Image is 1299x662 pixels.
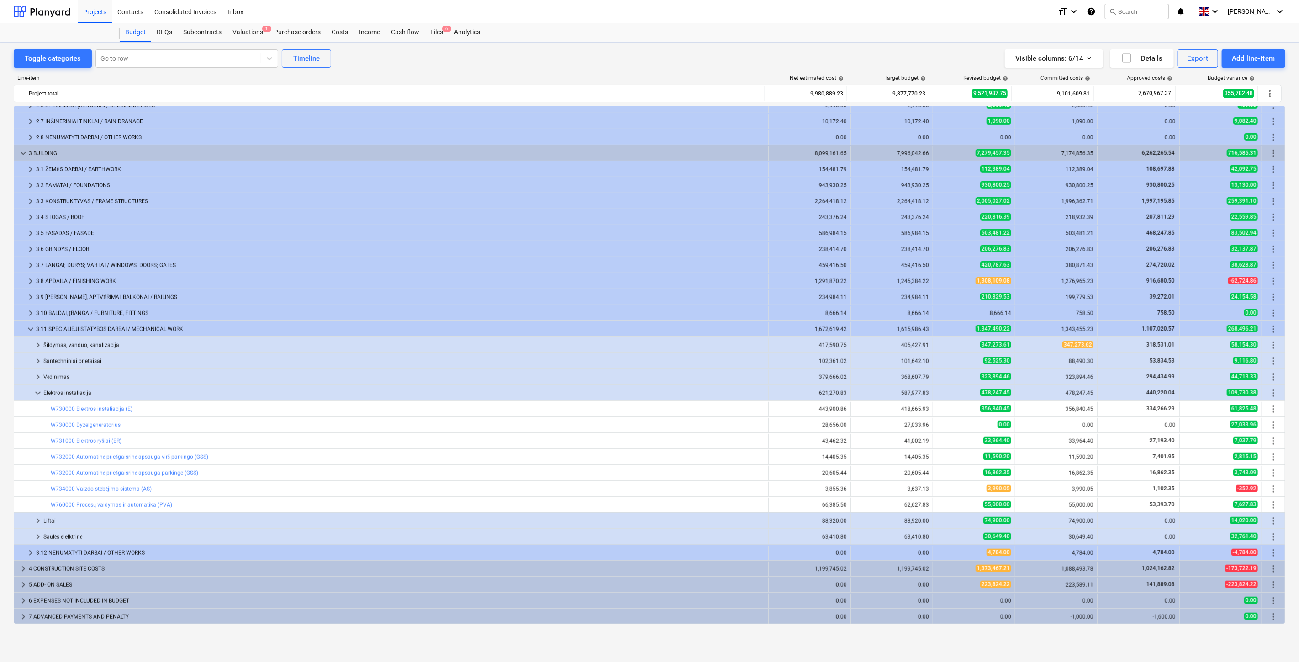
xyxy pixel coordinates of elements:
div: Visible columns : 6/14 [1016,53,1092,64]
div: 3.3 KONSTRUKTYVAS / FRAME STRUCTURES [36,194,765,209]
span: 7,279,457.35 [976,149,1011,157]
div: 102,361.02 [772,358,847,364]
div: 380,871.43 [1019,262,1093,268]
div: 3.9 [PERSON_NAME], APTVĖRIMAI, BALKONAI / RAILINGS [36,290,765,305]
span: 39,272.01 [1149,294,1176,300]
span: 274,720.02 [1146,262,1176,268]
span: More actions [1268,547,1279,558]
span: 930,800.25 [980,181,1011,189]
div: 20,605.44 [855,470,929,476]
div: Budget [120,23,151,42]
span: More actions [1268,148,1279,159]
div: 10,172.40 [855,118,929,125]
iframe: Chat Widget [1253,618,1299,662]
span: keyboard_arrow_right [25,547,36,558]
button: Visible columns:6/14 [1005,49,1103,68]
span: 347,273.62 [1062,341,1093,348]
span: 1,347,490.22 [976,325,1011,332]
a: W760000 Procesų valdymas ir automatika (PVA) [51,502,172,508]
div: Šildymas, vanduo, kanalizacija [43,338,765,352]
span: 9,082.40 [1233,117,1258,125]
div: 66,385.50 [772,502,847,508]
span: 294,434.99 [1146,373,1176,380]
span: keyboard_arrow_right [25,244,36,255]
span: 1,308,109.08 [976,277,1011,284]
span: More actions [1268,340,1279,351]
div: 112,389.04 [1019,166,1093,173]
div: 0.00 [1101,118,1176,125]
span: More actions [1268,388,1279,399]
div: 218,932.39 [1019,214,1093,221]
div: Add line-item [1232,53,1275,64]
div: 243,376.24 [855,214,929,221]
a: Cash flow [385,23,425,42]
div: 10,172.40 [772,118,847,125]
div: 356,840.45 [1019,406,1093,412]
span: 916,680.50 [1146,278,1176,284]
span: 0.00 [998,421,1011,428]
span: keyboard_arrow_right [25,164,36,175]
span: 16,862.35 [1149,469,1176,476]
div: Target budget [884,75,926,81]
span: 478,247.45 [980,389,1011,396]
span: 1,107,020.57 [1141,326,1176,332]
div: 3.6 GRINDYS / FLOOR [36,242,765,257]
button: Toggle categories [14,49,92,68]
div: 621,270.83 [772,390,847,396]
div: 101,642.10 [855,358,929,364]
span: keyboard_arrow_right [32,340,43,351]
div: 3.8 APDAILA / FINISHING WORK [36,274,765,289]
span: 1,997,195.85 [1141,198,1176,204]
div: 28,656.00 [772,422,847,428]
span: keyboard_arrow_right [25,132,36,143]
div: 1,245,384.22 [855,278,929,284]
div: 62,627.83 [855,502,929,508]
div: Budget variance [1208,75,1255,81]
span: 7,401.95 [1152,453,1176,460]
i: keyboard_arrow_down [1209,6,1220,17]
span: More actions [1268,180,1279,191]
div: Subcontracts [178,23,227,42]
div: 33,964.40 [1019,438,1093,444]
div: 0.00 [1101,134,1176,141]
div: Costs [326,23,354,42]
div: 943,930.25 [772,182,847,189]
span: keyboard_arrow_right [25,260,36,271]
span: More actions [1268,372,1279,383]
span: More actions [1268,515,1279,526]
span: More actions [1268,611,1279,622]
div: 930,800.25 [1019,182,1093,189]
span: More actions [1268,228,1279,239]
span: keyboard_arrow_right [25,196,36,207]
span: keyboard_arrow_right [18,563,29,574]
div: 0.00 [855,134,929,141]
div: 234,984.11 [772,294,847,300]
div: 323,894.46 [1019,374,1093,380]
span: 355,782.48 [1223,89,1254,98]
div: Income [354,23,385,42]
span: More actions [1268,436,1279,447]
div: Elektros instaliacija [43,386,765,400]
span: 16,862.35 [983,469,1011,476]
span: 2,815.15 [1233,453,1258,460]
span: 716,585.31 [1227,149,1258,157]
button: Export [1178,49,1219,68]
div: 43,462.32 [772,438,847,444]
div: 459,416.50 [772,262,847,268]
div: 27,033.96 [855,422,929,428]
span: More actions [1268,468,1279,478]
span: 420,787.63 [980,261,1011,268]
div: 3.11 SPECIALIEJI STATYBOS DARBAI / MECHANICAL WORK [36,322,765,336]
a: Files6 [425,23,449,42]
span: 758.50 [1156,310,1176,316]
div: 3.5 FASADAS / FASADE [36,226,765,241]
span: keyboard_arrow_right [32,515,43,526]
div: 9,980,889.23 [769,86,843,101]
div: 3.1 ŽEMĖS DARBAI / EARTHWORK [36,162,765,177]
div: 503,481.21 [1019,230,1093,236]
span: 7,627.83 [1233,501,1258,508]
span: More actions [1268,132,1279,143]
div: Project total [29,86,761,101]
span: More actions [1268,196,1279,207]
span: More actions [1268,244,1279,255]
